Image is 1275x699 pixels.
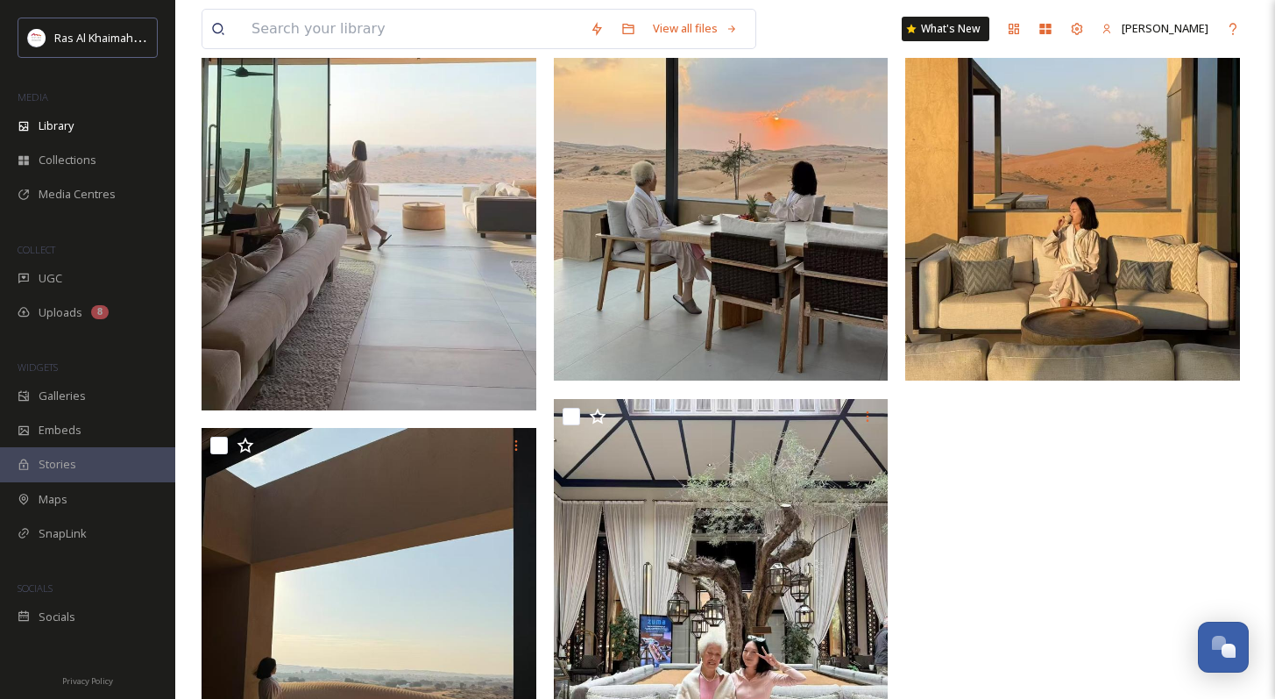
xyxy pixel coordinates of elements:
[39,525,87,542] span: SnapLink
[18,90,48,103] span: MEDIA
[39,118,74,134] span: Library
[1198,622,1249,673] button: Open Chat
[28,29,46,46] img: Logo_RAKTDA_RGB-01.png
[18,243,55,256] span: COLLECT
[54,29,302,46] span: Ras Al Khaimah Tourism Development Authority
[39,491,67,508] span: Maps
[1122,20,1208,36] span: [PERSON_NAME]
[62,675,113,687] span: Privacy Policy
[243,10,581,48] input: Search your library
[39,456,76,473] span: Stories
[39,186,116,203] span: Media Centres
[39,270,62,287] span: UGC
[39,304,82,321] span: Uploads
[39,422,81,439] span: Embeds
[1093,11,1217,46] a: [PERSON_NAME]
[18,360,58,374] span: WIDGETS
[902,17,989,41] a: What's New
[39,609,75,625] span: Socials
[18,581,53,595] span: SOCIALS
[39,152,96,168] span: Collections
[91,305,109,319] div: 8
[62,669,113,690] a: Privacy Policy
[644,11,747,46] a: View all files
[39,388,86,404] span: Galleries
